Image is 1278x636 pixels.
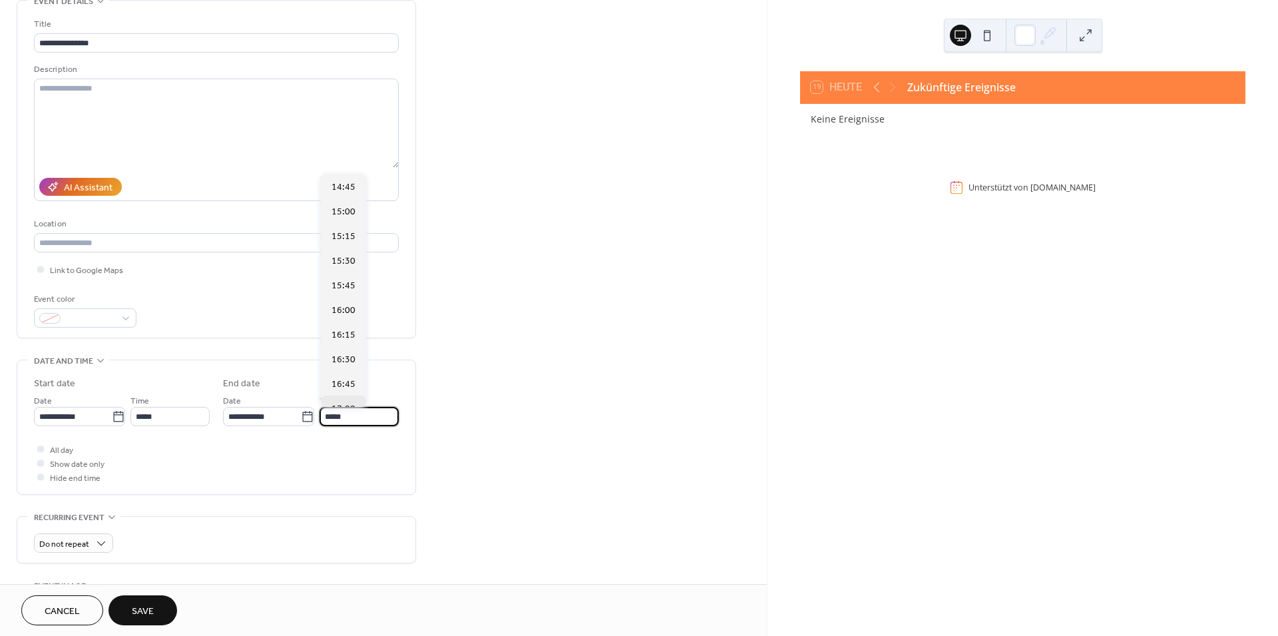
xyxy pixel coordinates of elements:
span: 15:30 [331,254,355,268]
span: All day [50,444,73,458]
span: 14:45 [331,180,355,194]
span: 17:00 [331,402,355,416]
button: Save [108,595,177,625]
span: 16:15 [331,328,355,342]
div: Keine Ereignisse [811,112,1235,126]
span: 15:45 [331,279,355,293]
span: Hide end time [50,472,101,485]
span: Save [132,605,154,619]
span: Time [319,394,338,408]
button: Cancel [21,595,103,625]
div: End date [223,377,260,391]
div: Zukünftige Ereignisse [907,79,1016,95]
div: Title [34,17,396,31]
span: Show date only [50,458,105,472]
div: Unterstützt von [968,182,1096,193]
div: Description [34,63,396,77]
div: Location [34,217,396,231]
span: 15:00 [331,205,355,219]
a: [DOMAIN_NAME] [1030,182,1096,193]
span: 16:30 [331,353,355,367]
span: Event image [34,579,86,593]
span: Date and time [34,354,93,368]
div: AI Assistant [64,181,112,195]
span: 15:15 [331,230,355,244]
span: 16:00 [331,304,355,318]
span: Recurring event [34,511,105,525]
div: Start date [34,377,75,391]
span: Do not repeat [39,537,89,552]
span: 16:45 [331,378,355,392]
button: AI Assistant [39,178,122,196]
span: Date [223,394,241,408]
span: Cancel [45,605,80,619]
div: Event color [34,292,134,306]
span: Link to Google Maps [50,264,123,278]
span: Time [130,394,149,408]
span: Date [34,394,52,408]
